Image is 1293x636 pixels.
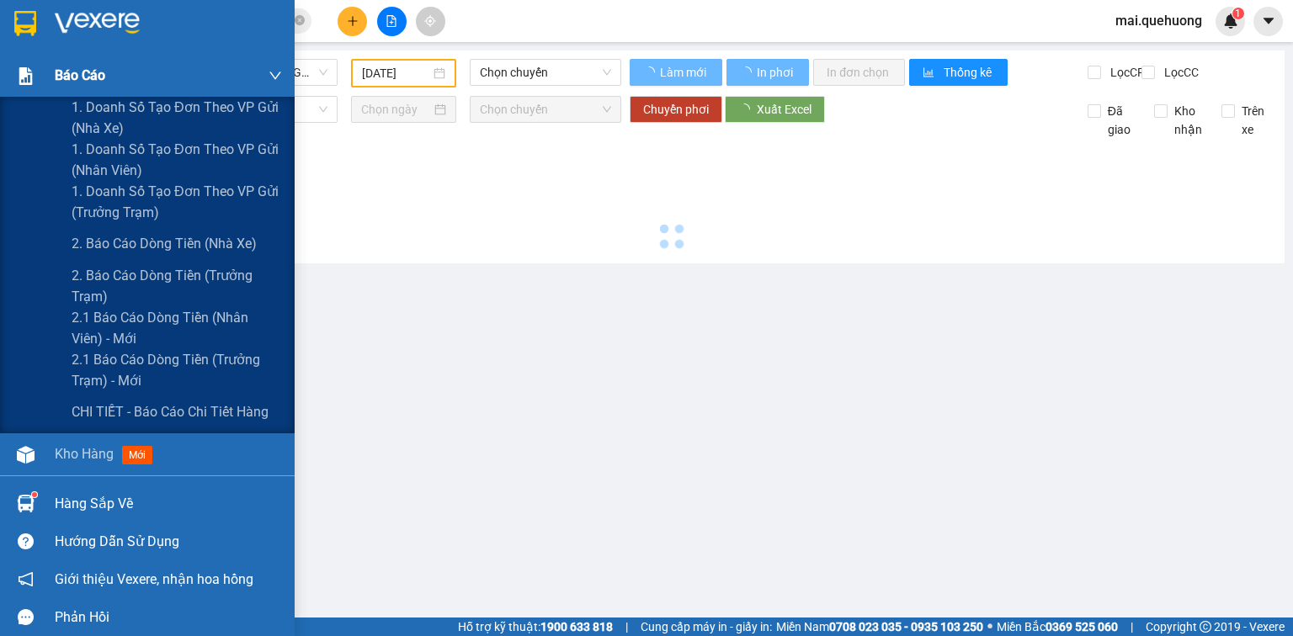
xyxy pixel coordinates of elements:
span: message [18,609,34,625]
input: 13/09/2025 [362,64,429,82]
div: Hướng dẫn sử dụng [55,529,282,554]
button: In đơn chọn [813,59,905,86]
span: close-circle [295,15,305,25]
strong: 0369 525 060 [1046,620,1118,633]
span: plus [347,15,359,27]
button: Xuất Excel [725,96,825,123]
input: Chọn ngày [361,100,430,119]
img: icon-new-feature [1223,13,1238,29]
img: warehouse-icon [17,446,35,464]
span: Làm mới [660,63,709,82]
span: 2.1 Báo cáo dòng tiền (trưởng trạm) - mới [72,349,282,391]
span: | [625,617,628,636]
span: 2. Báo cáo dòng tiền (trưởng trạm) [72,265,282,307]
b: Biên nhận gởi hàng hóa [109,24,162,162]
span: Miền Bắc [997,617,1118,636]
span: loading [738,103,757,115]
span: In phơi [757,63,795,82]
strong: 1900 633 818 [540,620,613,633]
span: Chọn chuyến [480,97,612,122]
span: mới [122,446,152,464]
span: Giới thiệu Vexere, nhận hoa hồng [55,569,253,590]
span: CHI TIẾT - Báo cáo chi tiết hàng [72,401,269,422]
span: Trên xe [1235,102,1276,139]
span: 2. Báo cáo dòng tiền (nhà xe) [72,233,257,254]
span: Lọc CR [1104,63,1147,82]
button: caret-down [1253,7,1283,36]
img: warehouse-icon [17,495,35,512]
span: question-circle [18,533,34,549]
span: Chọn chuyến [480,60,612,85]
span: Miền Nam [776,617,983,636]
span: Kho nhận [1168,102,1209,139]
span: Báo cáo [55,65,105,86]
button: aim [416,7,445,36]
span: Đã giao [1101,102,1142,139]
span: close-circle [295,13,305,29]
span: 1 [1235,8,1241,19]
button: plus [338,7,367,36]
span: caret-down [1261,13,1276,29]
div: Hàng sắp về [55,491,282,517]
button: bar-chartThống kê [909,59,1008,86]
span: loading [643,66,657,78]
span: bar-chart [923,66,937,80]
span: | [1131,617,1133,636]
strong: 0708 023 035 - 0935 103 250 [829,620,983,633]
span: aim [424,15,436,27]
sup: 1 [32,492,37,497]
span: Kho hàng [55,446,114,462]
span: Xuất Excel [757,100,811,119]
div: Phản hồi [55,605,282,630]
span: 1. Doanh số tạo đơn theo VP gửi (trưởng trạm) [72,181,282,223]
span: mai.quehuong [1102,10,1216,31]
img: solution-icon [17,67,35,85]
span: Lọc CC [1157,63,1201,82]
span: 1. Doanh số tạo đơn theo VP gửi (nhân viên) [72,139,282,181]
span: 2.1 Báo cáo dòng tiền (nhân viên) - mới [72,307,282,349]
span: ⚪️ [987,623,992,630]
img: logo-vxr [14,11,36,36]
span: notification [18,571,34,587]
span: down [269,69,282,82]
span: file-add [386,15,397,27]
span: Thống kê [944,63,994,82]
button: file-add [377,7,407,36]
span: Cung cấp máy in - giấy in: [641,617,772,636]
button: Chuyển phơi [630,96,722,123]
button: Làm mới [630,59,722,86]
span: Hỗ trợ kỹ thuật: [458,617,613,636]
sup: 1 [1232,8,1244,19]
button: In phơi [726,59,809,86]
span: copyright [1200,621,1211,633]
span: loading [740,66,754,78]
b: An Anh Limousine [21,109,93,188]
span: 1. Doanh số tạo đơn theo VP gửi (nhà xe) [72,97,282,139]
